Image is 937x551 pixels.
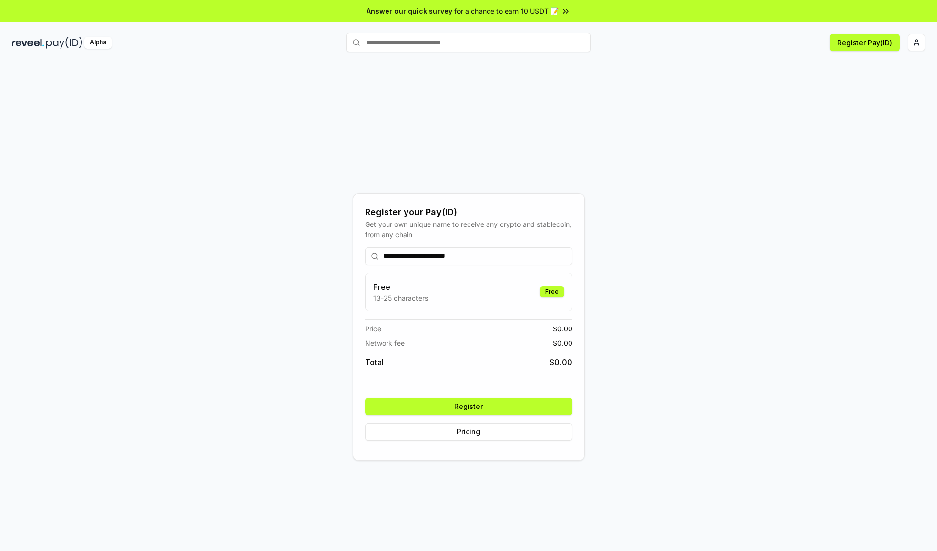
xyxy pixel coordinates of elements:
[365,423,572,441] button: Pricing
[365,324,381,334] span: Price
[12,37,44,49] img: reveel_dark
[367,6,452,16] span: Answer our quick survey
[365,219,572,240] div: Get your own unique name to receive any crypto and stablecoin, from any chain
[46,37,82,49] img: pay_id
[830,34,900,51] button: Register Pay(ID)
[365,398,572,415] button: Register
[454,6,559,16] span: for a chance to earn 10 USDT 📝
[553,338,572,348] span: $ 0.00
[365,338,405,348] span: Network fee
[373,293,428,303] p: 13-25 characters
[373,281,428,293] h3: Free
[365,356,384,368] span: Total
[553,324,572,334] span: $ 0.00
[540,286,564,297] div: Free
[84,37,112,49] div: Alpha
[365,205,572,219] div: Register your Pay(ID)
[550,356,572,368] span: $ 0.00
